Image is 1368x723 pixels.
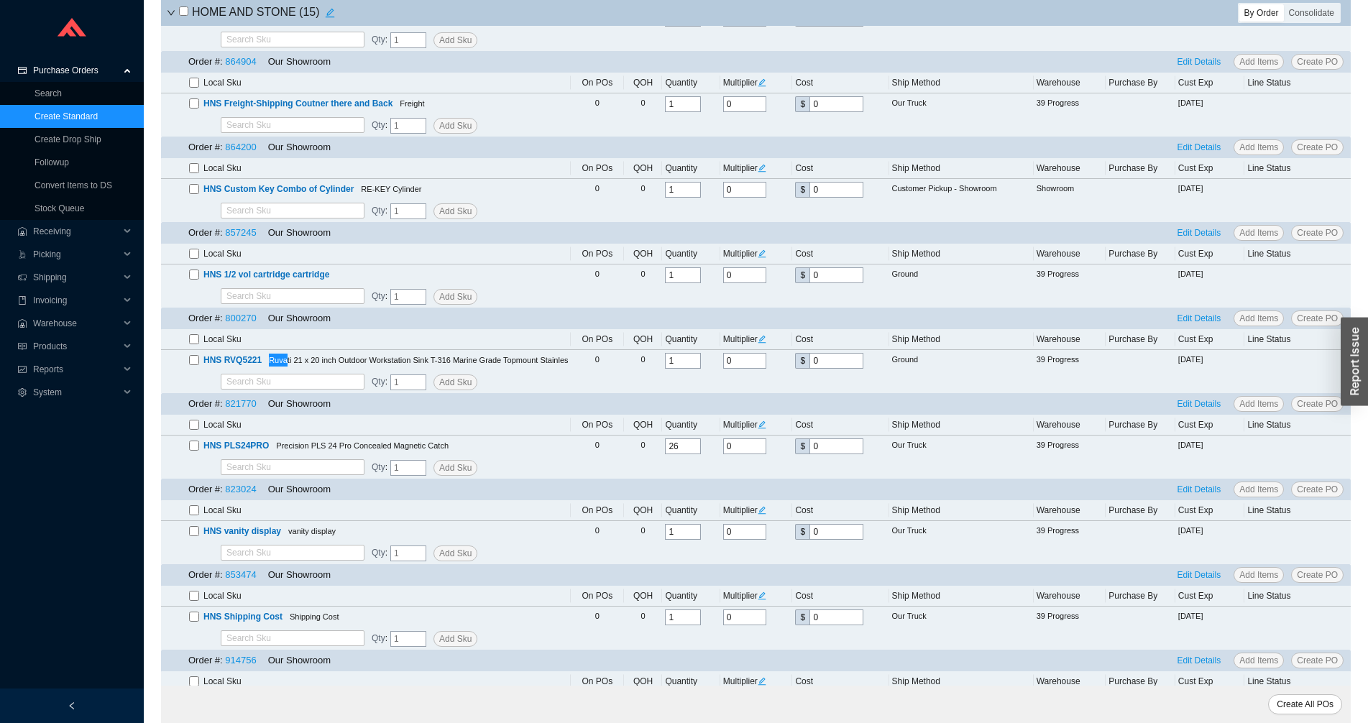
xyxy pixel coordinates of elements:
[723,589,790,603] div: Multiplier
[17,388,27,397] span: setting
[624,436,663,457] td: 0
[889,607,1034,628] td: Our Truck
[35,157,69,167] a: Followup
[1175,500,1245,521] th: Cust Exp
[624,179,663,201] td: 0
[624,329,663,350] th: QOH
[268,569,331,580] span: Our Showroom
[795,96,809,112] div: $
[723,161,790,175] div: Multiplier
[203,612,283,622] span: HNS Shipping Cost
[372,32,387,48] span: :
[188,484,223,494] span: Order #:
[203,526,281,536] span: HNS vanity display
[1175,671,1245,692] th: Cust Exp
[203,674,242,689] span: Local Sku
[276,441,449,450] span: Precision PLS 24 Pro Concealed Magnetic Catch
[889,73,1034,93] th: Ship Method
[35,134,101,144] a: Create Drop Ship
[758,506,766,515] span: edit
[1034,73,1106,93] th: Warehouse
[1106,158,1175,179] th: Purchase By
[1178,653,1221,668] span: Edit Details
[179,3,340,23] h4: HOME AND STONE
[795,267,809,283] div: $
[1106,671,1175,692] th: Purchase By
[433,118,477,134] button: Add Sku
[203,98,393,109] span: HNS Freight-Shipping Coutner there and Back
[1175,73,1245,93] th: Cust Exp
[433,460,477,476] button: Add Sku
[1244,244,1351,264] th: Line Status
[390,460,426,476] input: 1
[1178,140,1221,155] span: Edit Details
[889,671,1034,692] th: Ship Method
[268,313,331,323] span: Our Showroom
[433,203,477,219] button: Add Sku
[1234,567,1284,583] button: Add Items
[372,548,385,558] span: Qty
[1106,586,1175,607] th: Purchase By
[1234,139,1284,155] button: Add Items
[33,59,119,82] span: Purchase Orders
[33,312,119,335] span: Warehouse
[1234,54,1284,70] button: Add Items
[372,374,387,390] span: :
[662,500,720,521] th: Quantity
[372,289,387,305] span: :
[1175,244,1245,264] th: Cust Exp
[268,484,331,494] span: Our Showroom
[1034,350,1106,372] td: 39 Progress
[1175,179,1245,201] td: [DATE]
[723,503,790,517] div: Multiplier
[17,365,27,374] span: fund
[203,503,242,517] span: Local Sku
[758,335,766,344] span: edit
[723,247,790,261] div: Multiplier
[662,158,720,179] th: Quantity
[1178,311,1221,326] span: Edit Details
[372,206,385,216] span: Qty
[268,142,331,152] span: Our Showroom
[792,329,889,350] th: Cost
[188,655,223,666] span: Order #:
[624,158,663,179] th: QOH
[662,244,720,264] th: Quantity
[624,350,663,372] td: 0
[795,524,809,540] div: $
[758,677,766,686] span: edit
[758,78,766,87] span: edit
[320,3,340,23] button: edit
[758,249,766,258] span: edit
[889,500,1034,521] th: Ship Method
[433,374,477,390] button: Add Sku
[225,56,256,67] a: 864904
[889,415,1034,436] th: Ship Method
[33,358,119,381] span: Reports
[1234,653,1284,668] button: Add Items
[33,289,119,312] span: Invoicing
[889,93,1034,115] td: Our Truck
[571,73,624,93] th: On POs
[372,633,385,643] span: Qty
[1178,55,1221,69] span: Edit Details
[1175,607,1245,628] td: [DATE]
[372,291,385,301] span: Qty
[188,398,223,409] span: Order #:
[792,500,889,521] th: Cost
[269,356,655,364] span: Ruvati 21 x 20 inch Outdoor Workstation Sink T-316 Marine Grade Topmount Stainless Steel BBQ – RV...
[662,415,720,436] th: Quantity
[1106,500,1175,521] th: Purchase By
[571,244,624,264] th: On POs
[889,179,1034,201] td: Customer Pickup - Showroom
[1244,500,1351,521] th: Line Status
[1234,310,1284,326] button: Add Items
[624,586,663,607] th: QOH
[1244,329,1351,350] th: Line Status
[1178,482,1221,497] span: Edit Details
[571,415,624,436] th: On POs
[203,247,242,261] span: Local Sku
[1172,653,1227,668] button: Edit Details
[792,158,889,179] th: Cost
[390,118,426,134] input: 1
